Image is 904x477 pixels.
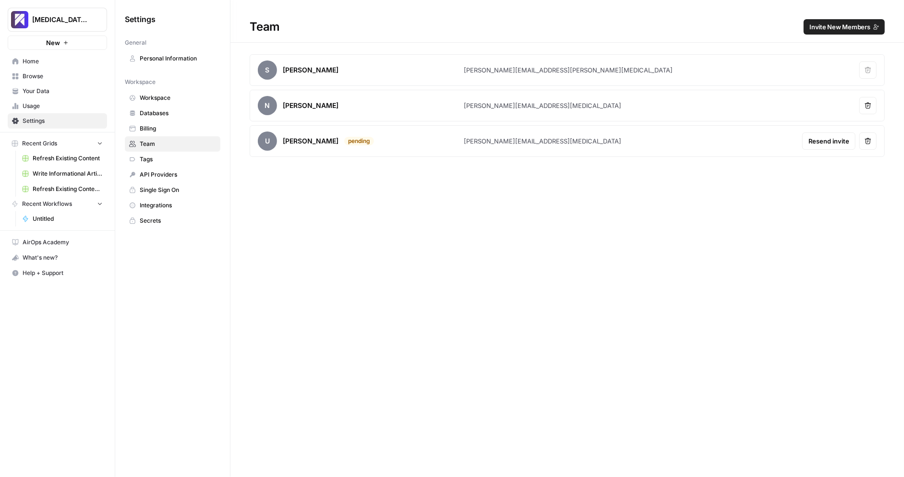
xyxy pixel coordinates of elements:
a: API Providers [125,167,220,182]
span: Billing [140,124,216,133]
a: Write Informational Article [18,166,107,181]
a: Databases [125,106,220,121]
a: Home [8,54,107,69]
span: Recent Workflows [22,200,72,208]
span: Refresh Existing Content [33,154,103,163]
a: AirOps Academy [8,235,107,250]
span: Tags [140,155,216,164]
div: [PERSON_NAME] [283,101,338,110]
span: N [258,96,277,115]
span: New [46,38,60,48]
button: New [8,36,107,50]
span: Settings [23,117,103,125]
span: Refresh Existing Content - Test 2 [33,185,103,193]
span: Secrets [140,216,216,225]
div: [PERSON_NAME][EMAIL_ADDRESS][PERSON_NAME][MEDICAL_DATA] [464,65,673,75]
span: Home [23,57,103,66]
a: Single Sign On [125,182,220,198]
span: Workspace [140,94,216,102]
span: Team [140,140,216,148]
div: [PERSON_NAME][EMAIL_ADDRESS][MEDICAL_DATA] [464,136,622,146]
span: Recent Grids [22,139,57,148]
button: What's new? [8,250,107,265]
span: Write Informational Article [33,169,103,178]
span: AirOps Academy [23,238,103,247]
span: Help + Support [23,269,103,277]
a: Refresh Existing Content [18,151,107,166]
span: Browse [23,72,103,81]
span: [MEDICAL_DATA] - Test [32,15,90,24]
div: Team [230,19,904,35]
span: Untitled [33,215,103,223]
span: u [258,131,277,151]
a: Integrations [125,198,220,213]
a: Tags [125,152,220,167]
a: Untitled [18,211,107,227]
a: Secrets [125,213,220,228]
span: Databases [140,109,216,118]
a: Workspace [125,90,220,106]
span: S [258,60,277,80]
div: [PERSON_NAME] [283,65,338,75]
span: Usage [23,102,103,110]
div: [PERSON_NAME][EMAIL_ADDRESS][MEDICAL_DATA] [464,101,622,110]
button: Recent Grids [8,136,107,151]
button: Help + Support [8,265,107,281]
a: Team [125,136,220,152]
a: Browse [8,69,107,84]
span: Invite New Members [809,22,870,32]
a: Settings [8,113,107,129]
span: General [125,38,146,47]
span: Resend invite [808,136,849,146]
span: API Providers [140,170,216,179]
button: Recent Workflows [8,197,107,211]
a: Your Data [8,83,107,99]
span: Personal Information [140,54,216,63]
div: [PERSON_NAME] [283,136,338,146]
span: Workspace [125,78,156,86]
div: pending [344,137,374,145]
button: Resend invite [802,132,856,150]
img: Overjet - Test Logo [11,11,28,28]
button: Invite New Members [804,19,885,35]
a: Personal Information [125,51,220,66]
button: Workspace: Overjet - Test [8,8,107,32]
span: Single Sign On [140,186,216,194]
span: Settings [125,13,156,25]
a: Billing [125,121,220,136]
span: Your Data [23,87,103,95]
a: Usage [8,98,107,114]
a: Refresh Existing Content - Test 2 [18,181,107,197]
span: Integrations [140,201,216,210]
